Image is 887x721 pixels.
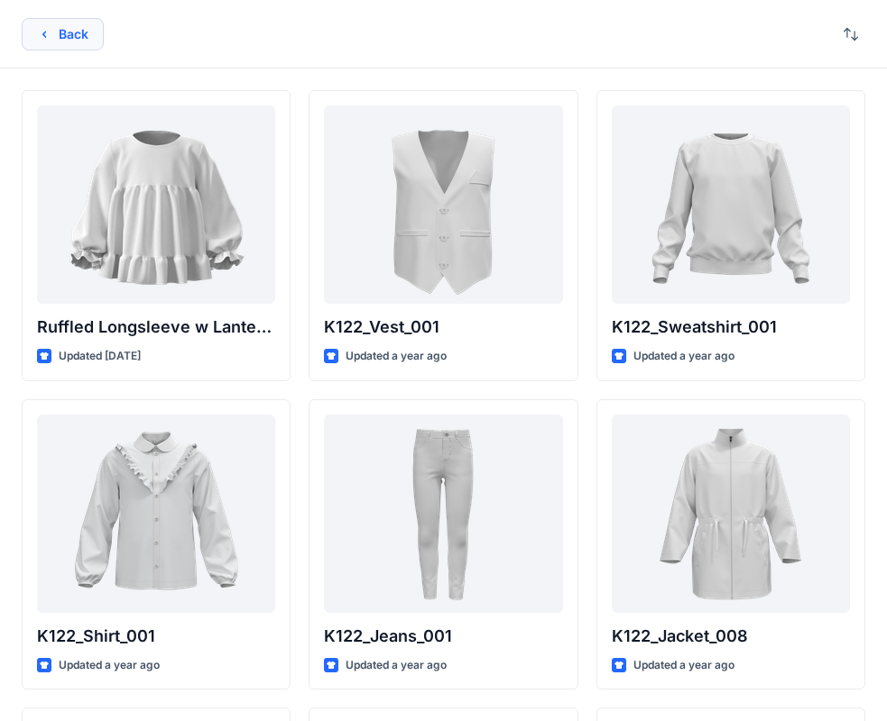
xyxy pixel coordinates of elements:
a: K122_Jeans_001 [324,415,562,613]
p: Ruffled Longsleeve w Lantern Sleeve [37,315,275,340]
p: Updated a year ago [59,656,160,675]
a: K122_Jacket_008 [612,415,850,613]
button: Back [22,18,104,50]
p: K122_Shirt_001 [37,624,275,649]
p: K122_Jacket_008 [612,624,850,649]
a: K122_Sweatshirt_001 [612,105,850,304]
p: Updated a year ago [346,656,447,675]
p: Updated a year ago [633,347,735,366]
a: K122_Vest_001 [324,105,562,304]
p: K122_Sweatshirt_001 [612,315,850,340]
p: Updated [DATE] [59,347,141,366]
a: K122_Shirt_001 [37,415,275,613]
p: K122_Vest_001 [324,315,562,340]
p: Updated a year ago [346,347,447,366]
a: Ruffled Longsleeve w Lantern Sleeve [37,105,275,304]
p: K122_Jeans_001 [324,624,562,649]
p: Updated a year ago [633,656,735,675]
